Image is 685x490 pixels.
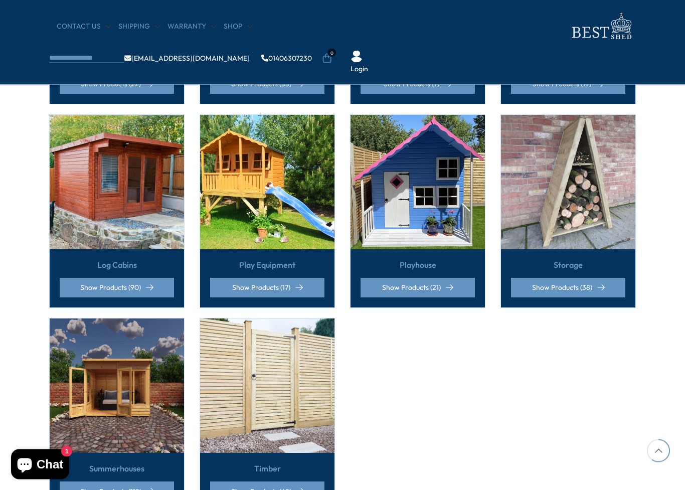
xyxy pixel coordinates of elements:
[322,54,332,64] a: 0
[511,278,625,298] a: Show Products (38)
[200,115,334,250] img: Play Equipment
[118,22,160,32] a: Shipping
[50,115,184,250] img: Log Cabins
[200,319,334,453] img: Timber
[501,115,635,250] img: Storage
[8,449,72,482] inbox-online-store-chat: Shopify online store chat
[57,22,111,32] a: CONTACT US
[60,278,174,298] a: Show Products (90)
[97,260,137,271] a: Log Cabins
[210,278,324,298] a: Show Products (17)
[89,463,144,474] a: Summerhouses
[124,55,250,62] a: [EMAIL_ADDRESS][DOMAIN_NAME]
[554,260,583,271] a: Storage
[254,463,281,474] a: Timber
[566,10,636,43] img: logo
[361,278,475,298] a: Show Products (21)
[351,51,363,63] img: User Icon
[327,49,336,57] span: 0
[50,319,184,453] img: Summerhouses
[351,115,485,250] img: Playhouse
[261,55,312,62] a: 01406307230
[351,64,368,74] a: Login
[224,22,252,32] a: Shop
[239,260,295,271] a: Play Equipment
[167,22,216,32] a: Warranty
[400,260,436,271] a: Playhouse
